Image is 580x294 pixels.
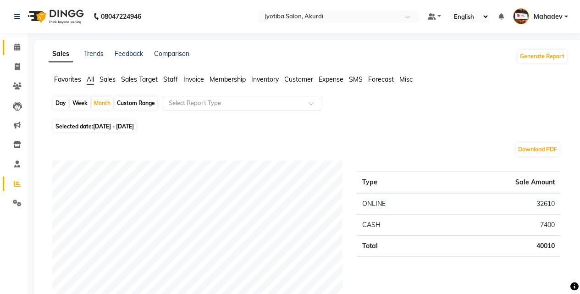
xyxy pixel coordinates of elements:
span: Customer [284,75,313,83]
td: 7400 [439,215,560,236]
button: Download PDF [516,143,559,156]
span: Inventory [251,75,279,83]
th: Type [357,172,439,194]
span: Expense [319,75,343,83]
span: All [87,75,94,83]
button: Generate Report [518,50,567,63]
span: Forecast [368,75,394,83]
div: Week [70,97,90,110]
div: Month [92,97,113,110]
img: Mahadev [513,8,529,24]
td: Total [357,236,439,257]
span: [DATE] - [DATE] [93,123,134,130]
b: 08047224946 [101,4,141,29]
td: ONLINE [357,193,439,215]
span: Favorites [54,75,81,83]
div: Day [53,97,68,110]
span: SMS [349,75,363,83]
span: Mahadev [534,12,563,22]
div: Custom Range [115,97,157,110]
span: Misc [399,75,413,83]
img: logo [23,4,86,29]
span: Sales [99,75,116,83]
a: Feedback [115,50,143,58]
td: CASH [357,215,439,236]
a: Comparison [154,50,189,58]
th: Sale Amount [439,172,560,194]
td: 40010 [439,236,560,257]
a: Sales [49,46,73,62]
span: Membership [210,75,246,83]
td: 32610 [439,193,560,215]
span: Invoice [183,75,204,83]
span: Selected date: [53,121,136,132]
span: Staff [163,75,178,83]
span: Sales Target [121,75,158,83]
a: Trends [84,50,104,58]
